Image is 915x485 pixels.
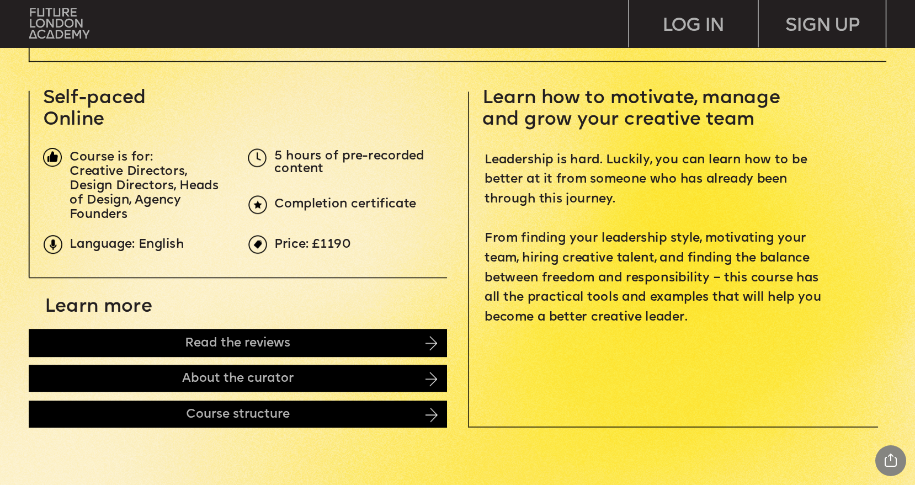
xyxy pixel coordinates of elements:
[425,408,438,422] img: image-ebac62b4-e37e-4ca8-99fd-bb379c720805.png
[167,34,178,52] span: i
[482,89,785,129] span: Learn how to motivate, manage and grow your creative team
[70,165,222,221] span: Creative Directors, Design Directors, Heads of Design, Agency Founders
[45,297,152,316] span: Learn more
[70,151,153,164] span: Course is for:
[517,34,527,52] span: i
[70,238,184,251] span: Language: English
[248,149,267,168] img: upload-5dcb7aea-3d7f-4093-a867-f0427182171d.png
[40,34,527,52] span: Leadersh p s a sk ll – and you can MASTER
[425,337,437,351] img: image-14cb1b2c-41b0-4782-8715-07bdb6bd2f06.png
[43,110,104,129] span: Online
[43,148,62,167] img: image-1fa7eedb-a71f-428c-a033-33de134354ef.png
[144,34,155,52] span: i
[485,153,825,324] span: Leadership is hard. Luckily, you can learn how to be better at it from someone who has already be...
[29,8,89,39] img: upload-bfdffa89-fac7-4f57-a443-c7c39906ba42.png
[274,238,351,251] span: Price: £1190
[875,445,906,476] div: Share
[40,34,684,52] p: T
[425,372,437,386] img: image-d430bf59-61f2-4e83-81f2-655be665a85d.png
[274,198,416,211] span: Completion certificate
[274,150,428,175] span: 5 hours of pre-recorded content
[238,34,248,52] span: i
[44,236,62,254] img: upload-9eb2eadd-7bf9-4b2b-b585-6dd8b9275b41.png
[248,195,267,214] img: upload-6b0d0326-a6ce-441c-aac1-c2ff159b353e.png
[43,89,146,108] span: Self-paced
[248,236,267,254] img: upload-969c61fd-ea08-4d05-af36-d273f2608f5e.png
